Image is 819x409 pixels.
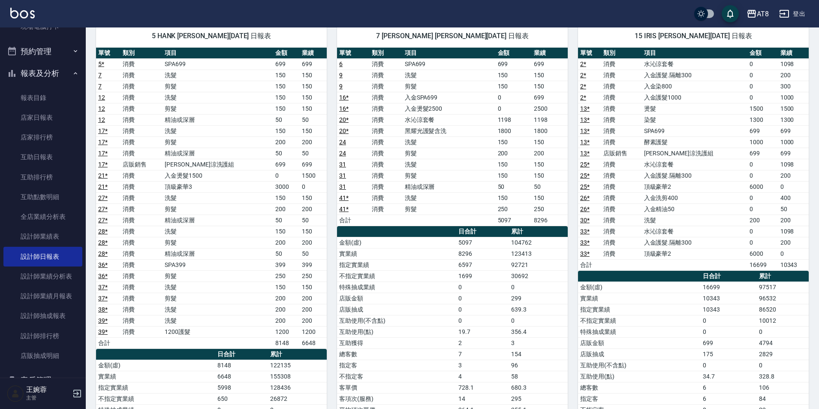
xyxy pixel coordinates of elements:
td: 消費 [370,136,402,148]
td: 入金燙髮1500 [163,170,273,181]
button: 登出 [776,6,809,22]
td: 消費 [120,282,163,293]
td: 入金SPA699 [403,92,496,103]
td: 1000 [778,92,809,103]
td: 消費 [601,159,641,170]
a: 設計師業績分析表 [3,267,82,286]
td: 5097 [496,215,532,226]
td: 入金洗剪400 [642,192,748,203]
th: 單號 [96,48,120,59]
td: 150 [300,92,327,103]
td: 0 [509,282,568,293]
td: 洗髮 [163,125,273,136]
a: 設計師抽成報表 [3,306,82,326]
td: 消費 [120,103,163,114]
td: 50 [300,148,327,159]
td: 0 [747,92,778,103]
td: 8296 [532,215,568,226]
td: 0 [747,226,778,237]
td: 1500 [300,170,327,181]
td: 123413 [509,248,568,259]
td: 0 [747,192,778,203]
td: 店販銷售 [120,159,163,170]
td: 150 [300,226,327,237]
a: 店販抽成明細 [3,346,82,366]
td: 洗髮 [163,70,273,81]
td: 250 [273,270,300,282]
td: 150 [273,70,300,81]
td: 150 [273,125,300,136]
th: 業績 [532,48,568,59]
a: 24 [339,150,346,157]
td: 1198 [496,114,532,125]
td: 50 [778,203,809,215]
td: 頂級豪華2 [642,248,748,259]
td: 0 [300,181,327,192]
td: 200 [300,136,327,148]
td: 200 [532,148,568,159]
th: 單號 [578,48,601,59]
td: 0 [747,159,778,170]
td: 消費 [120,58,163,70]
td: 699 [300,159,327,170]
td: 150 [532,70,568,81]
td: 200 [778,70,809,81]
th: 金額 [273,48,300,59]
td: 150 [300,81,327,92]
th: 項目 [642,48,748,59]
a: 互助排行榜 [3,167,82,187]
td: 0 [747,237,778,248]
td: 0 [747,58,778,70]
td: 399 [300,259,327,270]
td: 1300 [747,114,778,125]
td: 16699 [701,282,757,293]
td: 50 [273,215,300,226]
td: 200 [778,215,809,226]
td: 入金護髮.隔離300 [642,70,748,81]
td: 0 [747,70,778,81]
a: 店家日報表 [3,108,82,127]
td: 1098 [778,159,809,170]
td: 6597 [456,259,509,270]
td: 30692 [509,270,568,282]
td: 200 [300,203,327,215]
td: 指定實業績 [337,259,456,270]
td: 消費 [601,125,641,136]
td: 剪髮 [403,148,496,159]
td: 200 [273,237,300,248]
td: 洗髮 [403,70,496,81]
span: 7 [PERSON_NAME] [PERSON_NAME][DATE] 日報表 [347,32,557,40]
td: 剪髮 [403,81,496,92]
td: 5097 [456,237,509,248]
td: 150 [496,70,532,81]
td: 1500 [778,103,809,114]
th: 日合計 [701,271,757,282]
th: 金額 [496,48,532,59]
td: 150 [273,81,300,92]
td: 消費 [120,92,163,103]
td: 150 [496,81,532,92]
td: 50 [300,114,327,125]
img: Logo [10,8,35,18]
td: 16699 [747,259,778,270]
td: 150 [532,136,568,148]
td: 50 [300,248,327,259]
td: SPA699 [642,125,748,136]
td: 消費 [370,192,402,203]
td: 699 [778,125,809,136]
td: 消費 [601,170,641,181]
button: 客戶管理 [3,369,82,391]
td: 8296 [456,248,509,259]
a: 7 [98,83,102,90]
td: 150 [496,136,532,148]
td: 消費 [120,192,163,203]
td: 剪髮 [403,203,496,215]
td: 消費 [120,70,163,81]
td: 300 [778,81,809,92]
a: 9 [339,83,343,90]
td: 1098 [778,226,809,237]
td: 消費 [601,103,641,114]
td: 0 [496,103,532,114]
td: 150 [300,192,327,203]
td: 消費 [120,136,163,148]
